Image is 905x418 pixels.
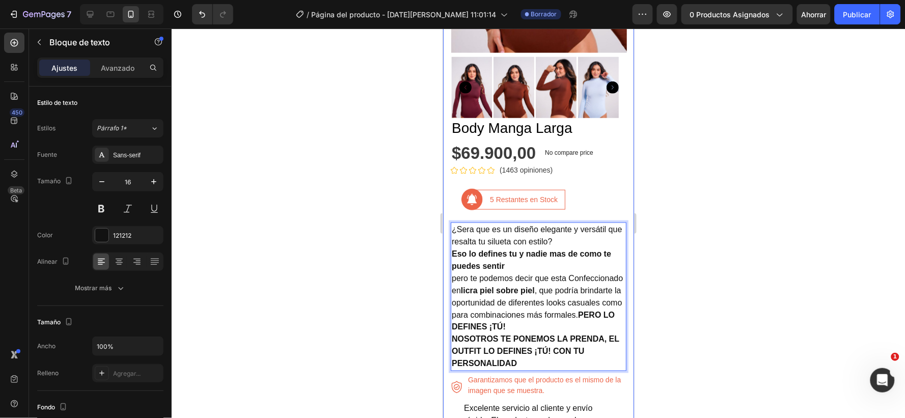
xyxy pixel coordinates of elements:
font: 121212 [113,232,131,239]
font: Ajustes [52,64,78,72]
font: Sans-serif [113,152,141,159]
font: 1 [893,353,897,360]
div: Deshacer/Rehacer [192,4,233,24]
font: Fondo [37,403,55,411]
input: Auto [93,337,163,355]
p: Excelente servicio al cliente y envío rápido. El producto es de muy buena calidad. ¡Sin duda volv... [21,374,170,411]
button: 7 [4,4,76,24]
font: 450 [12,109,22,116]
font: Página del producto - [DATE][PERSON_NAME] 11:01:14 [312,10,497,19]
button: 0 productos asignados [681,4,793,24]
font: Ahorrar [802,10,827,19]
button: Mostrar más [37,279,163,297]
font: 7 [67,9,71,19]
font: Párrafo 1* [97,124,127,132]
font: / [307,10,310,19]
button: Párrafo 1* [92,119,163,137]
font: Avanzado [101,64,134,72]
iframe: Chat en vivo de Intercom [870,368,895,393]
button: Ahorrar [797,4,831,24]
button: Publicar [835,4,880,24]
font: Estilos [37,124,56,132]
font: Publicar [843,10,871,19]
p: Bloque de texto [49,36,136,48]
font: Alinear [37,258,58,265]
font: Beta [10,187,22,194]
font: Tamaño [37,177,61,185]
font: Fuente [37,151,57,158]
font: Ancho [37,342,56,350]
font: Borrador [531,10,557,18]
font: Relleno [37,369,59,377]
font: Bloque de texto [49,37,110,47]
font: Agregar... [113,370,141,377]
iframe: Área de diseño [443,29,634,418]
font: Tamaño [37,318,61,326]
font: Color [37,231,53,239]
font: 0 productos asignados [690,10,770,19]
font: Mostrar más [75,284,112,292]
font: Estilo de texto [37,99,77,106]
